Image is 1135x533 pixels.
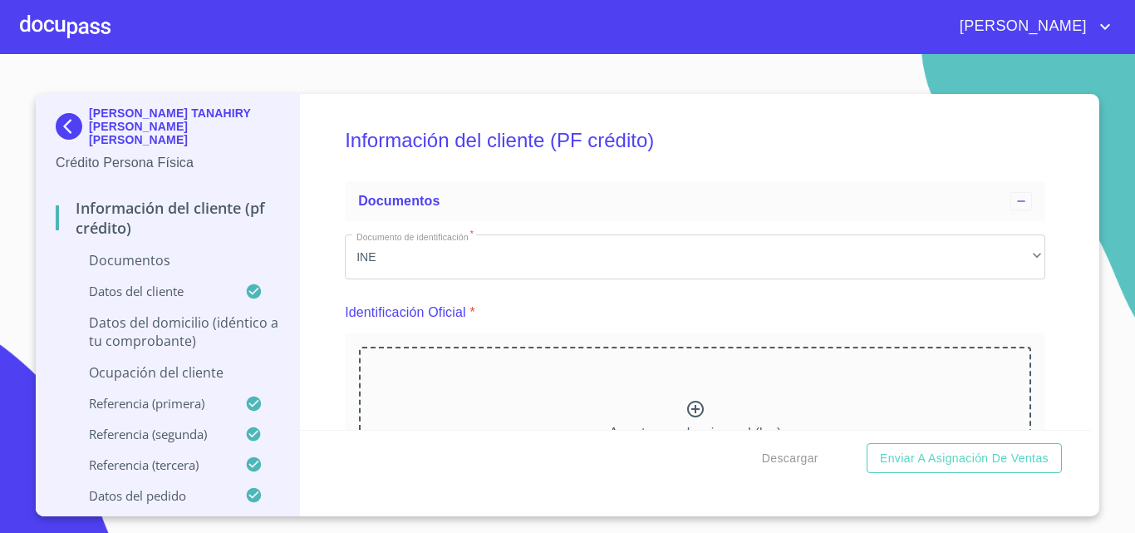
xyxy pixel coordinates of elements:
p: Documentos [56,251,279,269]
p: Referencia (tercera) [56,457,245,473]
span: [PERSON_NAME] [947,13,1095,40]
p: [PERSON_NAME] TANAHIRY [PERSON_NAME] [PERSON_NAME] [89,106,279,146]
p: Referencia (segunda) [56,426,245,442]
p: Crédito Persona Física [56,153,279,173]
div: INE [345,234,1045,279]
p: Datos del domicilio (idéntico a tu comprobante) [56,313,279,350]
button: Descargar [755,443,825,474]
p: Información del cliente (PF crédito) [56,198,279,238]
p: Datos del cliente [56,283,245,299]
span: Documentos [358,194,440,208]
img: Docupass spot blue [56,113,89,140]
p: Referencia (primera) [56,395,245,412]
button: Enviar a Asignación de Ventas [867,443,1062,474]
div: [PERSON_NAME] TANAHIRY [PERSON_NAME] [PERSON_NAME] [56,106,279,153]
button: account of current user [947,13,1115,40]
div: Documentos [345,181,1045,221]
p: Identificación Oficial [345,303,466,323]
p: Datos del pedido [56,487,245,504]
h5: Información del cliente (PF crédito) [345,106,1045,175]
span: Enviar a Asignación de Ventas [880,448,1049,469]
p: Ocupación del Cliente [56,363,279,382]
span: Descargar [762,448,818,469]
p: Arrastra o selecciona el (los) documento(s) para agregar [609,423,781,463]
